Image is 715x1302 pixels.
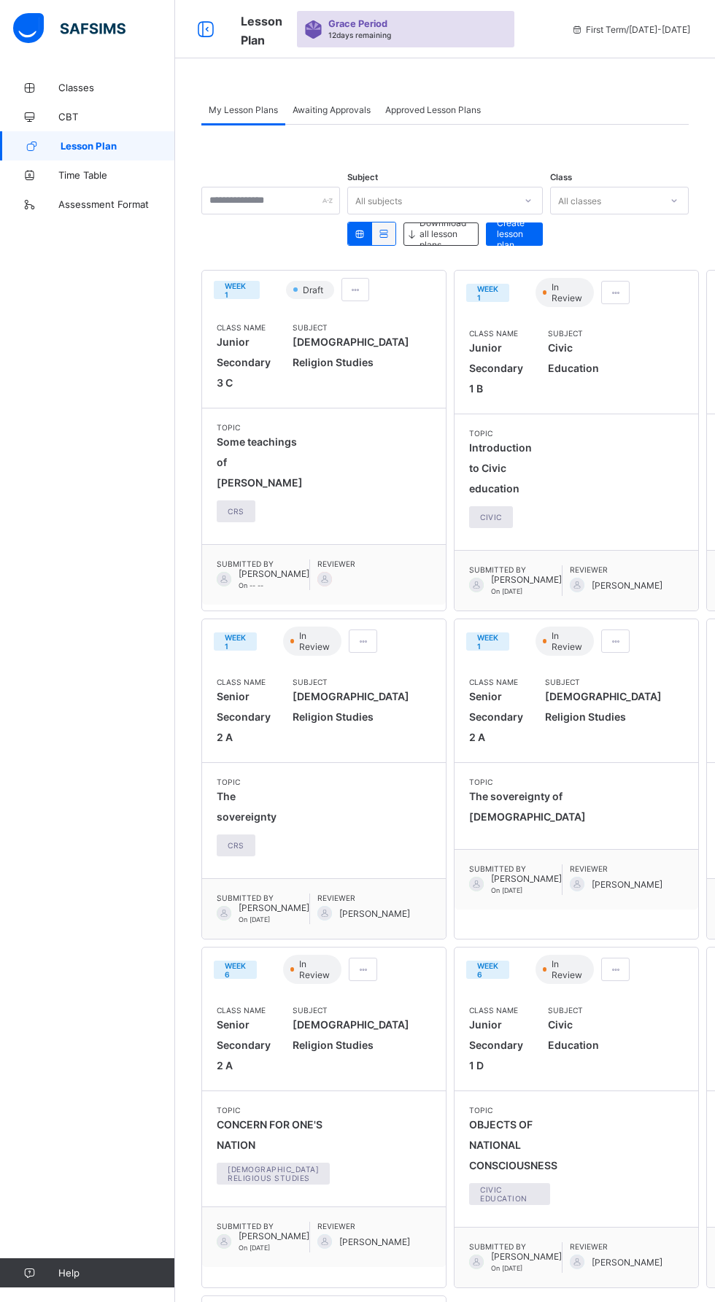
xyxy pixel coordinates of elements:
span: [DEMOGRAPHIC_DATA] Religion Studies [293,332,409,373]
span: Senior Secondary 2 A [469,690,523,743]
span: Topic [469,778,586,786]
span: Classes [58,82,175,93]
span: [DEMOGRAPHIC_DATA] Religion Studies [293,1015,409,1055]
span: The sovereignty [217,790,277,823]
span: In Review [550,630,587,652]
span: Submitted By [469,1242,562,1251]
span: Civic Education [548,338,605,379]
span: Civic Education [548,1015,605,1055]
span: [PERSON_NAME] [239,1231,309,1241]
span: Class Name [217,1006,271,1015]
span: CIVIC [480,513,502,522]
span: Reviewer [317,559,371,568]
span: 12 days remaining [328,31,391,39]
img: safsims [13,13,125,44]
span: Junior Secondary 3 C [217,336,271,389]
span: Grace Period [328,18,387,29]
span: The sovereignty of [DEMOGRAPHIC_DATA] [469,790,586,823]
span: On [DATE] [491,587,522,595]
span: Reviewer [317,1222,410,1231]
span: Subject [293,678,409,686]
span: My Lesson Plans [209,104,278,115]
span: On [DATE] [491,1264,522,1272]
span: Class [550,172,572,182]
span: Civic Education [480,1185,539,1203]
span: Class Name [217,323,271,332]
span: OBJECTS OF NATIONAL CONSCIOUSNESS [469,1118,557,1171]
span: Create lesson plan [497,217,532,250]
span: Class Name [469,678,523,686]
span: [PERSON_NAME] [339,908,410,919]
span: Introduction to Civic education [469,441,532,495]
span: Lesson Plan [61,140,175,152]
span: Subject [548,1006,605,1015]
span: Class Name [217,678,271,686]
span: Topic [469,429,536,438]
span: On [DATE] [239,915,270,923]
span: CONCERN FOR ONE'S NATION [217,1118,322,1151]
span: In Review [298,630,335,652]
div: All classes [558,187,601,214]
img: sticker-purple.71386a28dfed39d6af7621340158ba97.svg [304,20,322,39]
span: Topic [469,1106,557,1115]
span: Class Name [469,1006,526,1015]
span: Topic [217,1106,337,1115]
span: [PERSON_NAME] [339,1236,410,1247]
span: Reviewer [570,565,662,574]
span: In Review [550,958,587,980]
span: On -- -- [239,581,263,589]
span: [DEMOGRAPHIC_DATA] RELIGIOUS STUDIES [228,1165,319,1182]
span: Week 6 [225,961,246,979]
span: Awaiting Approvals [293,104,371,115]
span: Reviewer [317,894,410,902]
div: All subjects [355,187,402,214]
span: [DEMOGRAPHIC_DATA] Religion Studies [293,686,409,727]
span: session/term information [571,24,690,35]
span: Subject [545,678,662,686]
span: Class Name [469,329,526,338]
span: CBT [58,111,175,123]
span: Senior Secondary 2 A [217,690,271,743]
span: Week 1 [225,633,246,651]
span: Downnload all lesson plans [420,217,467,250]
span: Topic [217,423,303,432]
span: Subject [347,172,378,182]
span: Junior Secondary 1 B [469,341,523,395]
span: Approved Lesson Plans [385,104,481,115]
span: Submitted By [469,565,562,574]
span: Submitted By [217,1222,309,1231]
span: Time Table [58,169,175,181]
span: Draft [301,284,328,295]
span: Lesson Plan [241,14,282,47]
span: Week 1 [477,633,498,651]
span: In Review [550,282,587,303]
span: Subject [293,323,409,332]
span: [PERSON_NAME] [592,1257,662,1268]
span: In Review [298,958,335,980]
span: Senior Secondary 2 A [217,1018,271,1072]
span: [PERSON_NAME] [491,873,562,884]
span: [PERSON_NAME] [491,1251,562,1262]
span: [PERSON_NAME] [592,879,662,890]
span: Week 1 [477,284,498,302]
span: Week 1 [225,282,249,299]
span: Subject [293,1006,409,1015]
span: Junior Secondary 1 D [469,1018,523,1072]
span: [PERSON_NAME] [592,580,662,591]
span: Assessment Format [58,198,175,210]
span: Week 6 [477,961,498,979]
span: [PERSON_NAME] [491,574,562,585]
span: Some teachings of [PERSON_NAME] [217,435,303,489]
span: Reviewer [570,1242,662,1251]
span: [DEMOGRAPHIC_DATA] Religion Studies [545,686,662,727]
span: CRS [228,841,244,850]
span: [PERSON_NAME] [239,568,309,579]
span: On [DATE] [491,886,522,894]
span: Submitted By [217,894,309,902]
span: On [DATE] [239,1244,270,1252]
span: Submitted By [217,559,309,568]
span: Submitted By [469,864,562,873]
span: Topic [217,778,283,786]
span: Help [58,1267,174,1279]
span: [PERSON_NAME] [239,902,309,913]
